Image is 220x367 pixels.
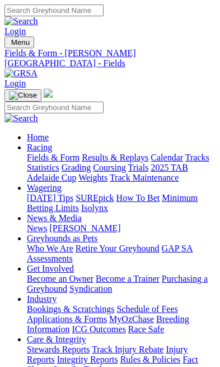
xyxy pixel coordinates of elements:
div: Wagering [27,193,216,213]
a: Track Injury Rebate [92,345,163,354]
div: Greyhounds as Pets [27,244,216,264]
a: Bookings & Scratchings [27,304,114,314]
a: Weights [78,173,107,182]
a: Fields & Form [27,153,79,162]
a: Login [4,26,26,36]
a: Results & Replays [82,153,148,162]
a: ICG Outcomes [72,324,125,334]
a: Integrity Reports [57,355,118,364]
a: Become an Owner [27,274,93,283]
a: Breeding Information [27,314,189,334]
a: Stewards Reports [27,345,90,354]
a: Race Safe [128,324,164,334]
a: Fields & Form - [PERSON_NAME][GEOGRAPHIC_DATA] - Fields [4,48,216,68]
input: Search [4,4,104,16]
button: Toggle navigation [4,36,34,48]
a: Greyhounds as Pets [27,233,97,243]
a: Industry [27,294,57,304]
a: News & Media [27,213,82,223]
a: Retire Your Greyhound [76,244,160,253]
div: Get Involved [27,274,216,294]
a: Care & Integrity [27,334,86,344]
div: Racing [27,153,216,183]
a: Wagering [27,183,62,192]
a: Track Maintenance [110,173,179,182]
div: Industry [27,304,216,334]
div: News & Media [27,223,216,233]
a: Applications & Forms [27,314,107,324]
a: Minimum Betting Limits [27,193,198,213]
a: Purchasing a Greyhound [27,274,208,293]
img: Search [4,16,38,26]
a: Trials [128,163,149,172]
a: Isolynx [81,203,108,213]
a: Become a Trainer [96,274,160,283]
button: Toggle navigation [4,89,41,102]
a: Injury Reports [27,345,188,364]
a: Coursing [93,163,126,172]
input: Search [4,102,104,113]
a: Statistics [27,163,59,172]
a: [PERSON_NAME] [49,223,120,233]
img: GRSA [4,68,38,79]
a: [DATE] Tips [27,193,73,203]
a: Rules & Policies [120,355,181,364]
a: News [27,223,47,233]
a: SUREpick [76,193,114,203]
img: Close [9,91,37,100]
a: How To Bet [116,193,160,203]
a: Grading [62,163,91,172]
a: Syndication [69,284,112,293]
a: Home [27,132,49,142]
a: GAP SA Assessments [27,244,193,263]
a: 2025 TAB Adelaide Cup [27,163,188,182]
a: Calendar [151,153,183,162]
span: Menu [11,38,30,47]
a: Racing [27,143,52,152]
img: Search [4,113,38,123]
a: Schedule of Fees [116,304,177,314]
a: MyOzChase [109,314,154,324]
a: Tracks [185,153,209,162]
a: Login [4,79,26,88]
img: logo-grsa-white.png [44,89,53,98]
a: Get Involved [27,264,74,273]
a: Who We Are [27,244,73,253]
